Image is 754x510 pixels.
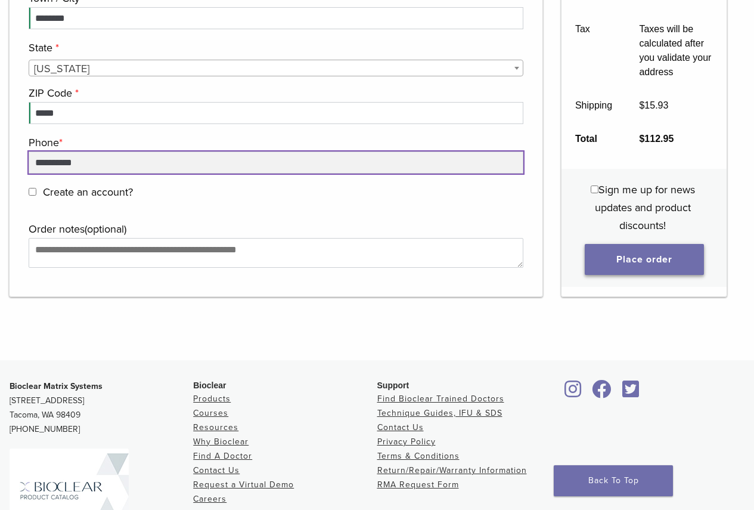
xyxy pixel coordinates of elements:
a: Privacy Policy [377,437,436,447]
p: [STREET_ADDRESS] Tacoma, WA 98409 [PHONE_NUMBER] [10,379,193,437]
span: State [29,60,523,76]
th: Tax [561,12,626,88]
input: Sign me up for news updates and product discounts! [591,186,598,193]
span: $ [639,133,644,143]
bdi: 112.95 [639,133,674,143]
input: Create an account? [29,188,36,196]
a: Back To Top [554,465,673,496]
bdi: 15.93 [639,100,668,110]
span: Georgia [29,60,523,77]
a: Bioclear [561,387,586,399]
button: Place order [585,244,704,275]
th: Total [561,122,626,155]
a: Why Bioclear [193,437,249,447]
a: Courses [193,408,228,418]
label: ZIP Code [29,84,520,102]
a: Careers [193,494,226,504]
span: Bioclear [193,381,226,390]
strong: Bioclear Matrix Systems [10,381,103,391]
span: (optional) [85,222,126,236]
label: Phone [29,134,520,152]
th: Shipping [561,88,626,122]
a: Terms & Conditions [377,451,460,461]
a: Find Bioclear Trained Doctors [377,394,504,404]
a: Contact Us [377,422,424,432]
a: Bioclear [588,387,616,399]
a: Contact Us [193,465,240,475]
span: Create an account? [43,186,133,199]
td: Taxes will be calculated after you validate your address [626,12,727,88]
a: Bioclear [618,387,643,399]
label: Order notes [29,220,520,238]
a: Resources [193,422,238,432]
a: Find A Doctor [193,451,252,461]
a: Request a Virtual Demo [193,480,294,490]
span: $ [639,100,644,110]
a: RMA Request Form [377,480,459,490]
label: State [29,39,520,57]
a: Technique Guides, IFU & SDS [377,408,502,418]
span: Sign me up for news updates and product discounts! [595,183,695,232]
span: Support [377,381,409,390]
a: Products [193,394,231,404]
a: Return/Repair/Warranty Information [377,465,527,475]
